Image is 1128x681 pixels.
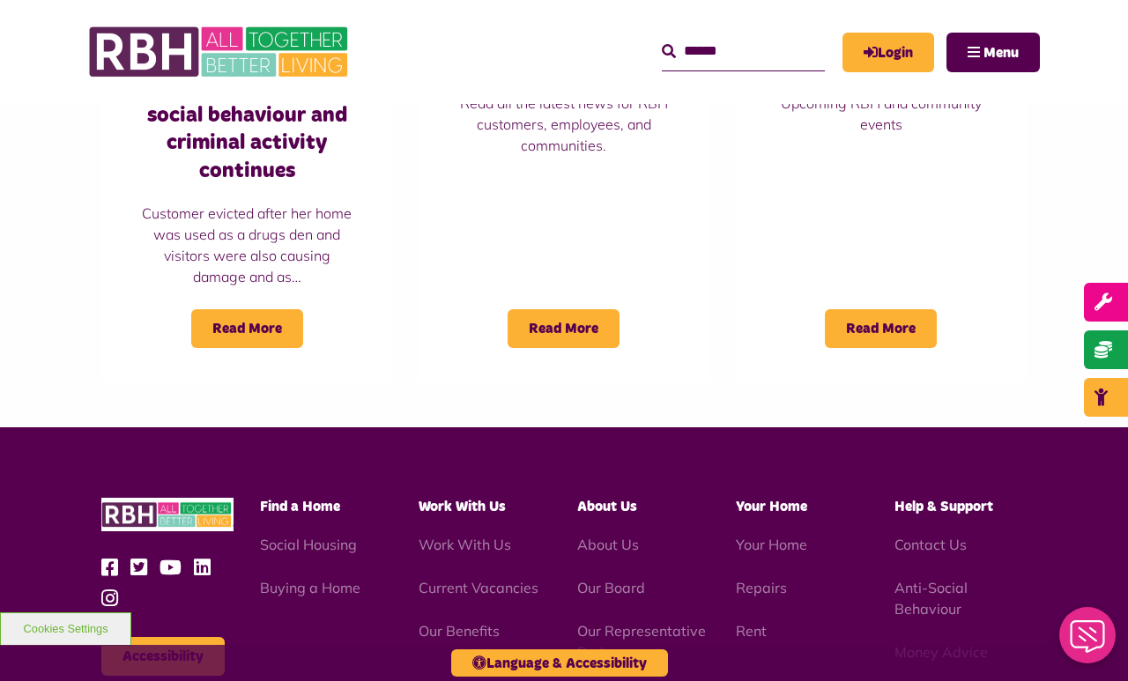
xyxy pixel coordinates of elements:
a: Social Housing - open in a new tab [260,536,357,553]
span: Read More [825,309,937,348]
span: Help & Support [894,500,993,514]
a: Buying a Home [260,579,360,596]
img: RBH [101,498,234,532]
a: Work With Us [419,536,511,553]
input: Search [662,33,825,70]
span: Work With Us [419,500,506,514]
a: Anti-Social Behaviour [894,579,968,618]
button: Navigation [946,33,1040,72]
a: Repairs [736,579,787,596]
a: Our Representative Body [577,622,706,661]
span: About Us [577,500,637,514]
p: Read all the latest news for RBH customers, employees, and communities. [454,93,674,156]
span: Read More [508,309,620,348]
span: Your Home [736,500,807,514]
a: Our Board [577,579,645,596]
iframe: Netcall Web Assistant for live chat [1049,602,1128,681]
a: Current Vacancies [419,579,538,596]
p: Upcoming RBH and community events [771,93,991,135]
a: Rent [736,622,767,640]
span: Menu [983,46,1019,60]
p: Customer evicted after her home was used as a drugs den and visitors were also causing damage and... [137,203,357,287]
a: MyRBH [842,33,934,72]
a: About Us [577,536,639,553]
a: Our Benefits [419,622,500,640]
button: Language & Accessibility [451,649,668,677]
a: Contact Us [894,536,967,553]
button: Accessibility [101,637,225,676]
img: RBH [88,18,352,86]
h3: Zero tolerance approach to anti-social behaviour and criminal activity continues [137,48,357,185]
a: Your Home [736,536,807,553]
span: Find a Home [260,500,340,514]
span: Read More [191,309,303,348]
a: Money Advice [894,643,988,661]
